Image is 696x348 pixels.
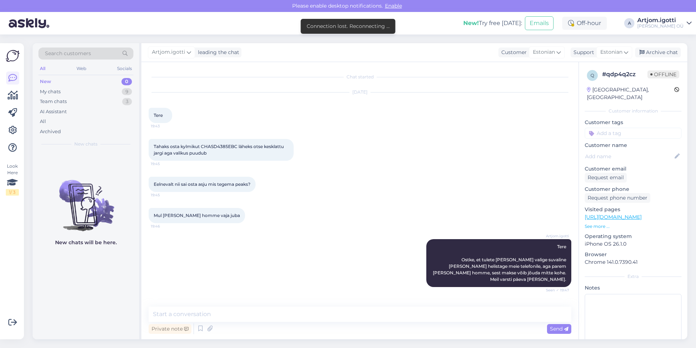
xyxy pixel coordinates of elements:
[40,118,46,125] div: All
[635,48,681,57] div: Archive chat
[585,240,681,248] p: iPhone OS 26.1.0
[122,98,132,105] div: 3
[585,273,681,280] div: Extra
[33,167,139,232] img: No chats
[600,48,622,56] span: Estonian
[75,64,88,73] div: Web
[585,108,681,114] div: Customer information
[525,16,554,30] button: Emails
[463,19,522,28] div: Try free [DATE]:
[6,189,19,196] div: 1 / 3
[6,49,20,63] img: Askly Logo
[149,89,571,95] div: [DATE]
[40,128,61,135] div: Archived
[585,284,681,292] p: Notes
[587,86,674,101] div: [GEOGRAPHIC_DATA], [GEOGRAPHIC_DATA]
[38,64,47,73] div: All
[624,18,634,28] div: A
[151,161,178,167] span: 19:45
[591,73,594,78] span: q
[585,173,627,183] div: Request email
[154,213,240,218] span: Mul [PERSON_NAME] homme vaja juba
[637,17,692,29] a: Artjom.igotti[PERSON_NAME] OÜ
[116,64,133,73] div: Socials
[152,48,185,56] span: Artjom.igotti
[585,142,681,149] p: Customer name
[154,112,163,118] span: Tere
[585,165,681,173] p: Customer email
[571,49,594,56] div: Support
[149,324,191,334] div: Private note
[585,206,681,213] p: Visited pages
[562,17,607,30] div: Off-hour
[195,49,239,56] div: leading the chat
[498,49,527,56] div: Customer
[585,214,642,220] a: [URL][DOMAIN_NAME]
[602,70,647,79] div: # qdp4q2cz
[585,193,650,203] div: Request phone number
[637,17,684,23] div: Artjom.igotti
[542,287,569,293] span: Seen ✓ 19:47
[585,223,681,230] p: See more ...
[40,78,51,85] div: New
[154,144,285,156] span: Tahaks osta kylmikut CHASD4385EBC läheks otse kesklattu jargi aga valikus puudub
[151,192,178,198] span: 19:45
[45,50,91,57] span: Search customers
[585,233,681,240] p: Operating system
[40,88,61,95] div: My chats
[383,3,404,9] span: Enable
[122,88,132,95] div: 9
[637,23,684,29] div: [PERSON_NAME] OÜ
[154,181,250,187] span: Eelnevalt nii sai osta asju mis tegema peaks?
[74,141,98,147] span: New chats
[151,123,178,129] span: 19:43
[585,251,681,258] p: Browser
[121,78,132,85] div: 0
[149,74,571,80] div: Chat started
[542,233,569,239] span: Artjom.igotti
[585,185,681,193] p: Customer phone
[40,98,67,105] div: Team chats
[585,152,673,160] input: Add name
[585,119,681,126] p: Customer tags
[533,48,555,56] span: Estonian
[463,20,479,26] b: New!
[585,258,681,266] p: Chrome 141.0.7390.41
[307,22,390,30] div: Connection lost. Reconnecting ...
[585,128,681,139] input: Add a tag
[550,326,568,332] span: Send
[151,224,178,229] span: 19:46
[40,108,67,115] div: AI Assistant
[647,70,679,78] span: Offline
[55,239,117,246] p: New chats will be here.
[6,163,19,196] div: Look Here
